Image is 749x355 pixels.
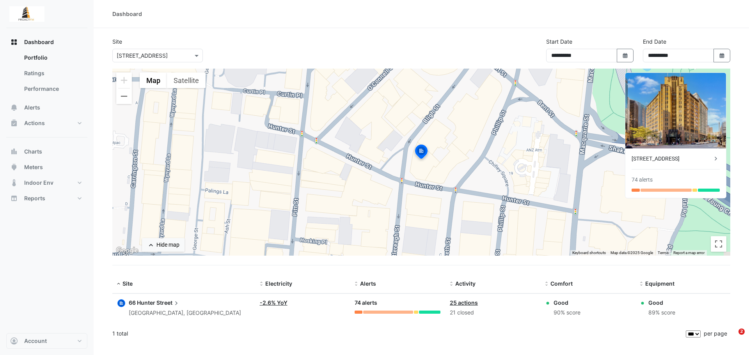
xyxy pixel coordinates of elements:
[6,144,87,159] button: Charts
[648,298,675,307] div: Good
[116,72,132,88] button: Zoom in
[112,10,142,18] div: Dashboard
[673,251,705,255] a: Report a map error
[632,176,653,184] div: 74 alerts
[554,298,580,307] div: Good
[18,81,87,97] a: Performance
[24,38,54,46] span: Dashboard
[24,148,42,155] span: Charts
[24,104,40,111] span: Alerts
[10,163,18,171] app-icon: Meters
[355,298,440,307] div: 74 alerts
[6,115,87,131] button: Actions
[10,104,18,111] app-icon: Alerts
[6,100,87,115] button: Alerts
[455,280,476,287] span: Activity
[450,299,478,306] a: 25 actions
[360,280,376,287] span: Alerts
[260,299,288,306] a: -2.6% YoY
[167,72,206,88] button: Show satellite imagery
[24,194,45,202] span: Reports
[658,251,669,255] a: Terms (opens in new tab)
[129,309,241,318] div: [GEOGRAPHIC_DATA], [GEOGRAPHIC_DATA]
[24,179,53,187] span: Indoor Env
[140,72,167,88] button: Show street map
[156,241,179,249] div: Hide map
[6,50,87,100] div: Dashboard
[122,280,133,287] span: Site
[24,163,43,171] span: Meters
[18,65,87,81] a: Ratings
[114,245,140,256] img: Google
[722,329,741,347] iframe: Intercom live chat
[265,280,292,287] span: Electricity
[622,52,629,59] fa-icon: Select Date
[6,191,87,206] button: Reports
[645,280,674,287] span: Equipment
[10,148,18,155] app-icon: Charts
[129,299,155,306] span: 66 Hunter
[738,329,745,335] span: 2
[450,308,536,317] div: 21 closed
[18,50,87,65] a: Portfolio
[704,330,727,337] span: per page
[114,245,140,256] a: Open this area in Google Maps (opens a new window)
[10,179,18,187] app-icon: Indoor Env
[6,159,87,175] button: Meters
[24,119,45,127] span: Actions
[112,324,684,343] div: 1 total
[10,119,18,127] app-icon: Actions
[6,175,87,191] button: Indoor Env
[719,52,726,59] fa-icon: Select Date
[156,298,180,307] span: Street
[112,37,122,46] label: Site
[116,88,132,104] button: Zoom out
[643,37,666,46] label: End Date
[648,308,675,317] div: 89% score
[10,194,18,202] app-icon: Reports
[625,73,726,148] img: 66 Hunter Street
[6,333,87,349] button: Account
[711,236,726,252] button: Toggle fullscreen view
[6,34,87,50] button: Dashboard
[142,238,185,252] button: Hide map
[554,308,580,317] div: 90% score
[611,251,653,255] span: Map data ©2025 Google
[413,143,430,162] img: site-pin-selected.svg
[550,280,573,287] span: Comfort
[24,337,47,345] span: Account
[632,155,712,163] div: [STREET_ADDRESS]
[9,6,44,22] img: Company Logo
[10,38,18,46] app-icon: Dashboard
[546,37,572,46] label: Start Date
[572,250,606,256] button: Keyboard shortcuts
